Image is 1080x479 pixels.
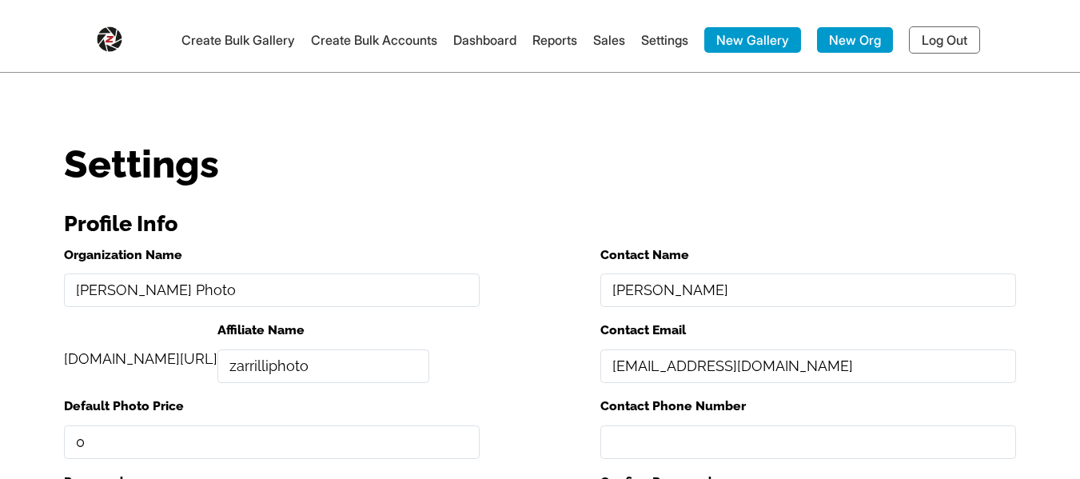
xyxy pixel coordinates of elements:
[600,395,1016,417] label: Contact Phone Number
[311,32,437,48] a: Create Bulk Accounts
[64,395,480,417] label: Default Photo Price
[181,32,295,48] a: Create Bulk Gallery
[453,32,516,48] a: Dashboard
[600,319,1016,341] label: Contact Email
[217,319,429,341] label: Affiliate Name
[532,32,577,48] a: Reports
[64,145,1016,183] h1: Settings
[64,244,480,266] label: Organization Name
[600,244,1016,266] label: Contact Name
[97,20,122,52] img: Snapphound Logo
[909,26,980,54] a: Log Out
[64,205,1016,244] h2: Profile Info
[641,32,688,48] a: Settings
[704,27,801,53] a: New Gallery
[64,350,217,367] span: [DOMAIN_NAME][URL]
[817,27,893,53] a: New Org
[593,32,625,48] a: Sales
